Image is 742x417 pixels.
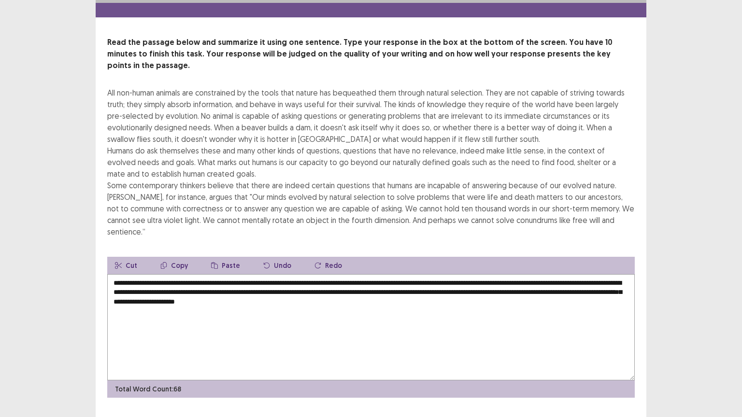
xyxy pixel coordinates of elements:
[115,384,181,394] p: Total Word Count: 68
[107,37,635,71] p: Read the passage below and summarize it using one sentence. Type your response in the box at the ...
[153,257,196,274] button: Copy
[203,257,248,274] button: Paste
[307,257,350,274] button: Redo
[107,87,635,237] div: All non-human animals are constrained by the tools that nature has bequeathed them through natura...
[107,257,145,274] button: Cut
[256,257,299,274] button: Undo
